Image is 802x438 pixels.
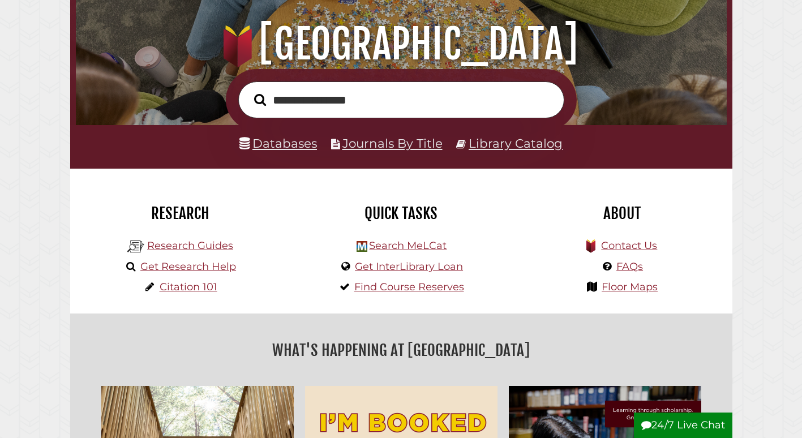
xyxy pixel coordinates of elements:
h2: Quick Tasks [299,204,503,223]
a: Journals By Title [342,136,443,151]
a: Databases [239,136,317,151]
a: Get Research Help [140,260,236,273]
h2: What's Happening at [GEOGRAPHIC_DATA] [79,337,724,363]
button: Search [248,91,272,109]
h1: [GEOGRAPHIC_DATA] [88,19,715,69]
i: Search [254,93,266,106]
a: Library Catalog [469,136,563,151]
a: Citation 101 [160,281,217,293]
a: Get InterLibrary Loan [355,260,463,273]
a: Find Course Reserves [354,281,464,293]
h2: Research [79,204,282,223]
a: Research Guides [147,239,233,252]
a: FAQs [616,260,643,273]
a: Contact Us [601,239,657,252]
img: Hekman Library Logo [357,241,367,252]
h2: About [520,204,724,223]
img: Hekman Library Logo [127,238,144,255]
a: Search MeLCat [369,239,447,252]
a: Floor Maps [602,281,658,293]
